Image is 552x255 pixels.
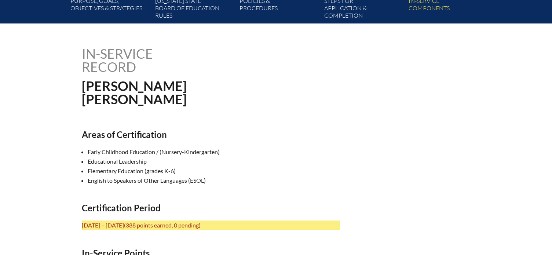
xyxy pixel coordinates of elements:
[82,221,340,230] p: [DATE] – [DATE]
[88,176,346,185] li: English to Speakers of Other Languages (ESOL)
[82,203,340,213] h2: Certification Period
[124,222,201,229] span: (388 points earned, 0 pending)
[82,47,230,73] h1: In-service record
[88,157,346,166] li: Educational Leadership
[88,166,346,176] li: Elementary Education (grades K-6)
[82,129,340,140] h2: Areas of Certification
[82,79,323,106] h1: [PERSON_NAME] [PERSON_NAME]
[88,147,346,157] li: Early Childhood Education / (Nursery-Kindergarten)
